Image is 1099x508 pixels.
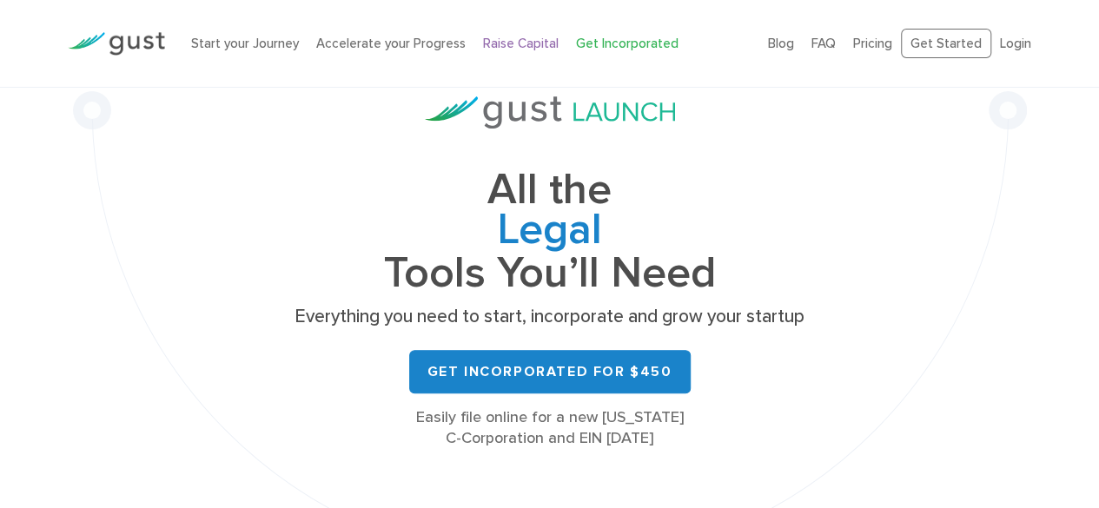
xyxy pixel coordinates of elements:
[483,36,559,51] a: Raise Capital
[289,407,811,449] div: Easily file online for a new [US_STATE] C-Corporation and EIN [DATE]
[289,210,811,254] span: Legal
[191,36,299,51] a: Start your Journey
[289,170,811,293] h1: All the Tools You’ll Need
[1000,36,1031,51] a: Login
[409,350,691,393] a: Get Incorporated for $450
[853,36,892,51] a: Pricing
[811,36,836,51] a: FAQ
[68,32,165,56] img: Gust Logo
[289,305,811,329] p: Everything you need to start, incorporate and grow your startup
[768,36,794,51] a: Blog
[901,29,991,59] a: Get Started
[425,96,675,129] img: Gust Launch Logo
[576,36,679,51] a: Get Incorporated
[316,36,466,51] a: Accelerate your Progress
